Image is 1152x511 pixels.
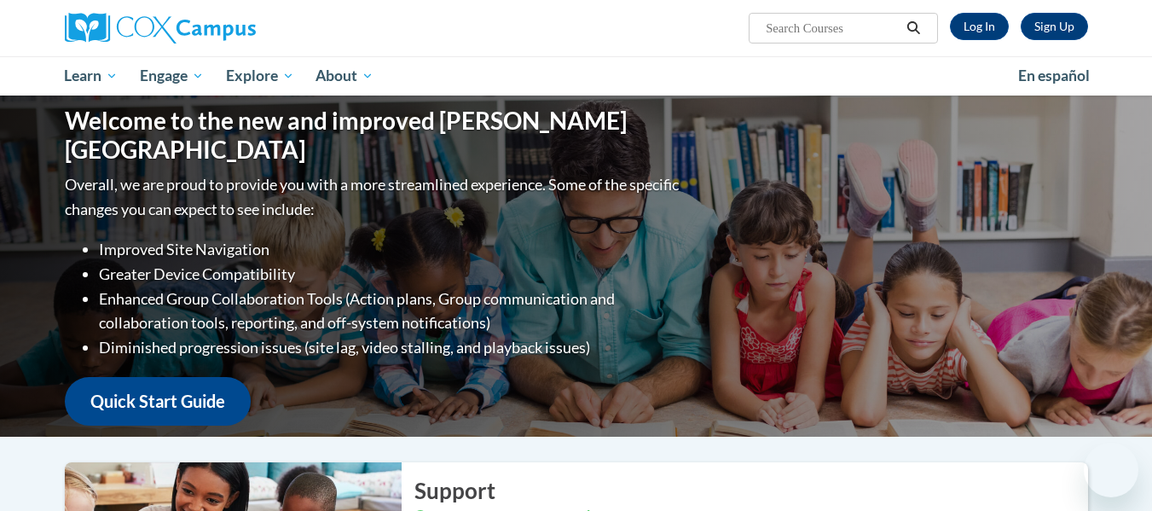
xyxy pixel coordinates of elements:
[215,56,305,96] a: Explore
[226,66,294,86] span: Explore
[65,13,256,44] img: Cox Campus
[65,107,683,164] h1: Welcome to the new and improved [PERSON_NAME][GEOGRAPHIC_DATA]
[764,18,900,38] input: Search Courses
[129,56,215,96] a: Engage
[99,262,683,287] li: Greater Device Compatibility
[99,287,683,336] li: Enhanced Group Collaboration Tools (Action plans, Group communication and collaboration tools, re...
[64,66,118,86] span: Learn
[65,377,251,426] a: Quick Start Guide
[1084,443,1138,497] iframe: Button to launch messaging window
[39,56,1114,96] div: Main menu
[1018,67,1090,84] span: En español
[315,66,373,86] span: About
[99,335,683,360] li: Diminished progression issues (site lag, video stalling, and playback issues)
[1021,13,1088,40] a: Register
[1007,58,1101,94] a: En español
[950,13,1009,40] a: Log In
[900,18,926,38] button: Search
[304,56,385,96] a: About
[99,237,683,262] li: Improved Site Navigation
[54,56,130,96] a: Learn
[140,66,204,86] span: Engage
[65,172,683,222] p: Overall, we are proud to provide you with a more streamlined experience. Some of the specific cha...
[414,475,1088,506] h2: Support
[65,13,389,44] a: Cox Campus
